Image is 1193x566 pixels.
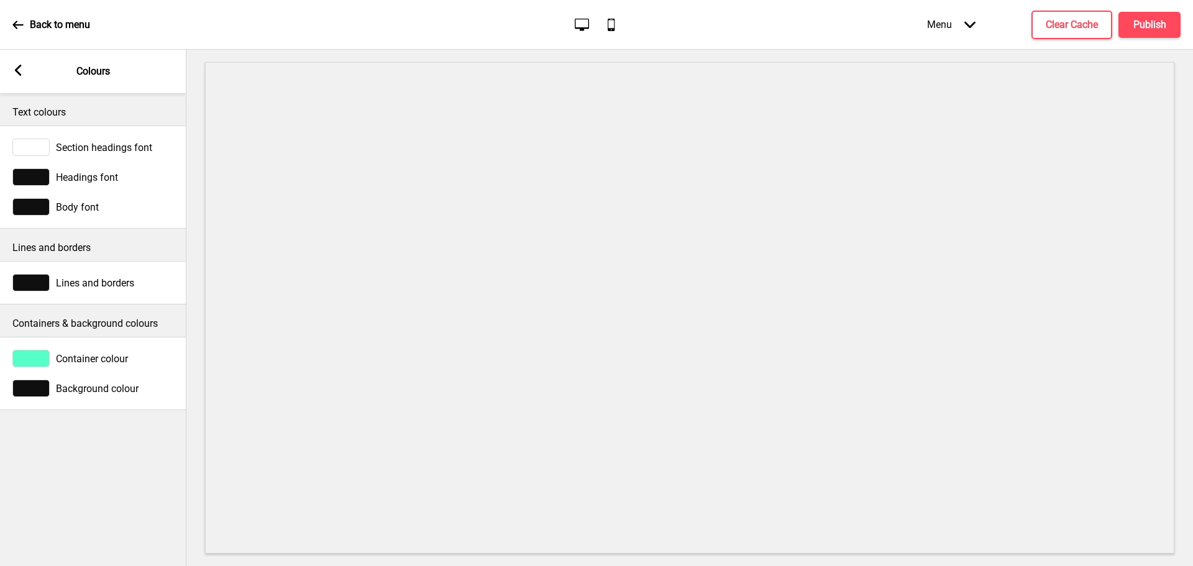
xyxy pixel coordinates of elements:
[1133,18,1166,32] h4: Publish
[12,168,174,186] div: Headings font
[1031,11,1112,39] button: Clear Cache
[1118,12,1181,38] button: Publish
[12,317,174,331] p: Containers & background colours
[56,171,118,183] span: Headings font
[56,277,134,289] span: Lines and borders
[12,274,174,291] div: Lines and borders
[12,241,174,255] p: Lines and borders
[56,142,152,153] span: Section headings font
[76,65,110,78] p: Colours
[12,8,90,42] a: Back to menu
[12,198,174,216] div: Body font
[56,353,128,365] span: Container colour
[56,201,99,213] span: Body font
[30,18,90,32] p: Back to menu
[12,350,174,367] div: Container colour
[12,380,174,397] div: Background colour
[915,6,988,43] div: Menu
[56,383,139,395] span: Background colour
[12,139,174,156] div: Section headings font
[12,106,174,119] p: Text colours
[1046,18,1098,32] h4: Clear Cache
